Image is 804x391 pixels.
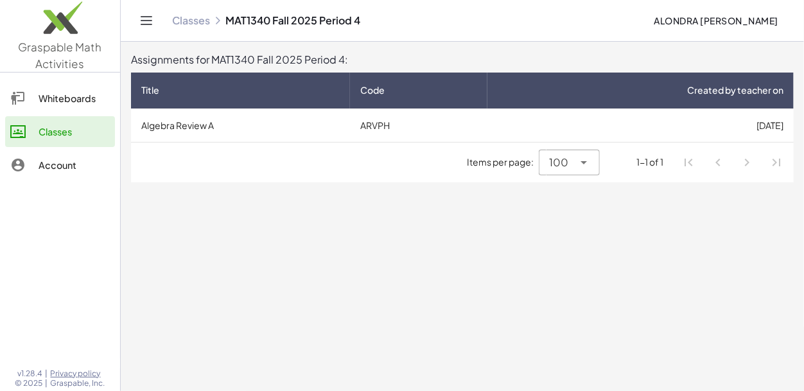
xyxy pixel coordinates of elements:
[46,378,48,388] span: |
[643,9,789,32] button: Alondra [PERSON_NAME]
[360,83,385,97] span: Code
[51,378,105,388] span: Graspable, Inc.
[131,109,350,142] td: Algebra Review A
[15,378,43,388] span: © 2025
[549,155,568,170] span: 100
[19,40,102,71] span: Graspable Math Activities
[674,148,791,177] nav: Pagination Navigation
[5,150,115,180] a: Account
[136,10,157,31] button: Toggle navigation
[467,155,539,169] span: Items per page:
[172,14,210,27] a: Classes
[18,369,43,379] span: v1.28.4
[350,109,487,142] td: ARVPH
[51,369,105,379] a: Privacy policy
[39,91,110,106] div: Whiteboards
[141,83,159,97] span: Title
[654,15,778,26] span: Alondra [PERSON_NAME]
[687,83,783,97] span: Created by teacher on
[5,83,115,114] a: Whiteboards
[487,109,794,142] td: [DATE]
[131,52,794,67] div: Assignments for MAT1340 Fall 2025 Period 4:
[637,155,664,169] div: 1-1 of 1
[46,369,48,379] span: |
[39,157,110,173] div: Account
[39,124,110,139] div: Classes
[5,116,115,147] a: Classes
